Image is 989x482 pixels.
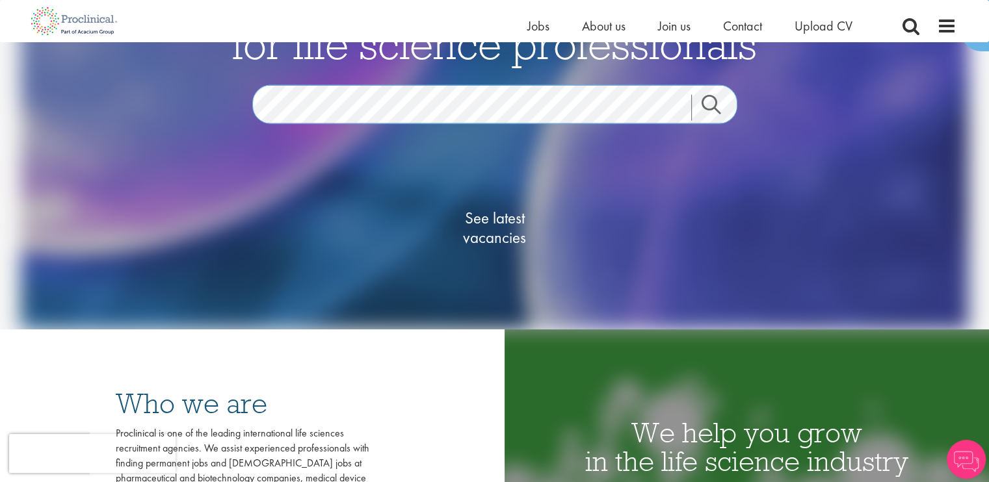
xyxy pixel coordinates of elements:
[723,18,762,34] a: Contact
[658,18,691,34] a: Join us
[116,389,369,418] h3: Who we are
[947,440,986,479] img: Chatbot
[527,18,549,34] a: Jobs
[430,157,560,299] a: See latestvacancies
[691,95,747,121] a: Job search submit button
[795,18,852,34] a: Upload CV
[430,209,560,247] span: See latest vacancies
[582,18,626,34] a: About us
[9,434,176,473] iframe: reCAPTCHA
